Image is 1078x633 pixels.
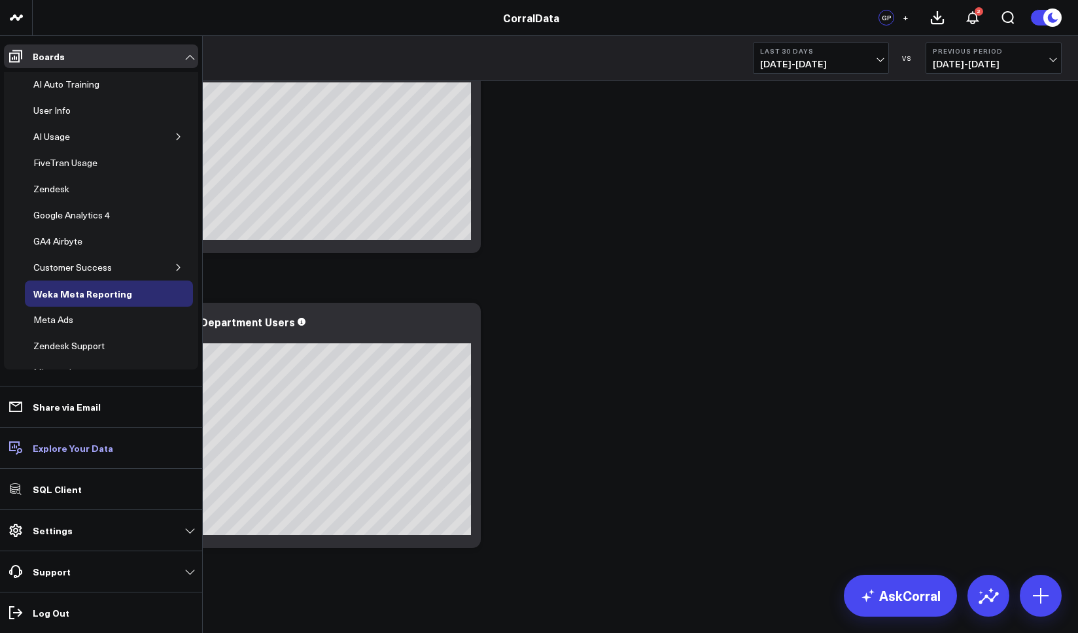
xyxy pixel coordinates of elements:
[933,47,1054,55] b: Previous Period
[926,43,1062,74] button: Previous Period[DATE]-[DATE]
[33,525,73,536] p: Settings
[760,47,882,55] b: Last 30 Days
[25,176,97,202] a: ZendeskOpen board menu
[895,54,919,62] div: VS
[30,181,73,197] div: Zendesk
[25,150,126,176] a: FiveTran UsageOpen board menu
[903,13,909,22] span: +
[30,312,77,328] div: Meta Ads
[933,59,1054,69] span: [DATE] - [DATE]
[25,124,98,150] a: AI UsageOpen board menu
[975,7,983,16] div: 2
[33,402,101,412] p: Share via Email
[30,103,74,118] div: User Info
[30,77,103,92] div: AI Auto Training
[25,254,140,281] a: Customer SuccessOpen board menu
[25,97,99,124] a: User InfoOpen board menu
[503,10,559,25] a: CorralData
[25,359,99,385] a: MixpanelOpen board menu
[25,281,160,307] a: Weka Meta ReportingOpen board menu
[30,364,75,380] div: Mixpanel
[30,233,86,249] div: GA4 Airbyte
[33,484,82,494] p: SQL Client
[30,286,135,301] div: Weka Meta Reporting
[30,260,115,275] div: Customer Success
[897,10,913,26] button: +
[25,307,101,333] a: Meta AdsOpen board menu
[844,575,957,617] a: AskCorral
[30,207,113,223] div: Google Analytics 4
[878,10,894,26] div: GP
[4,601,198,624] a: Log Out
[33,443,113,453] p: Explore Your Data
[30,129,73,145] div: AI Usage
[25,71,128,97] a: AI Auto TrainingOpen board menu
[30,338,108,354] div: Zendesk Support
[25,228,111,254] a: GA4 AirbyteOpen board menu
[760,59,882,69] span: [DATE] - [DATE]
[33,566,71,577] p: Support
[753,43,889,74] button: Last 30 Days[DATE]-[DATE]
[4,477,198,501] a: SQL Client
[33,607,69,618] p: Log Out
[33,51,65,61] p: Boards
[25,202,138,228] a: Google Analytics 4Open board menu
[30,155,101,171] div: FiveTran Usage
[25,333,133,359] a: Zendesk SupportOpen board menu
